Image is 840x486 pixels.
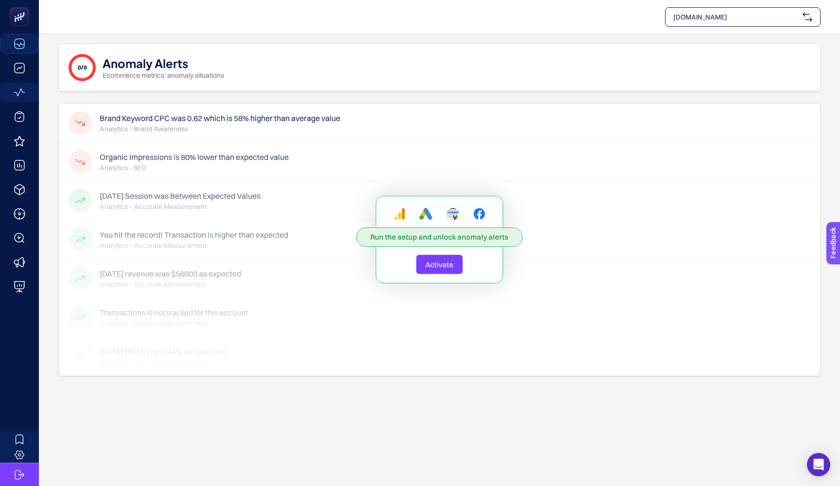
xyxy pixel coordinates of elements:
span: [DOMAIN_NAME] [673,12,799,22]
span: Run the setup and unlock anomaly alerts [370,232,508,242]
button: Activate [416,255,463,274]
span: Feedback [6,3,37,11]
div: Open Intercom Messenger [807,453,830,476]
h1: Anomaly Alerts [103,55,188,70]
span: 0/0 [78,64,87,71]
span: Activate [425,260,454,269]
img: svg%3e [803,12,812,22]
p: Ecommerce metrics' anomaly situations [103,70,224,80]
